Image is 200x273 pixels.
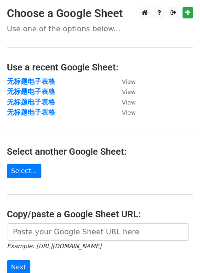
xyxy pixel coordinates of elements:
[7,223,189,241] input: Paste your Google Sheet URL here
[122,99,136,106] small: View
[7,77,55,86] a: 无标题电子表格
[122,78,136,85] small: View
[122,88,136,95] small: View
[7,146,193,157] h4: Select another Google Sheet:
[113,87,136,96] a: View
[7,243,101,250] small: Example: [URL][DOMAIN_NAME]
[7,7,193,20] h3: Choose a Google Sheet
[7,209,193,220] h4: Copy/paste a Google Sheet URL:
[7,164,41,178] a: Select...
[122,109,136,116] small: View
[7,87,55,96] a: 无标题电子表格
[7,98,55,106] a: 无标题电子表格
[7,62,193,73] h4: Use a recent Google Sheet:
[113,98,136,106] a: View
[113,77,136,86] a: View
[113,108,136,116] a: View
[7,24,193,34] p: Use one of the options below...
[7,108,55,116] a: 无标题电子表格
